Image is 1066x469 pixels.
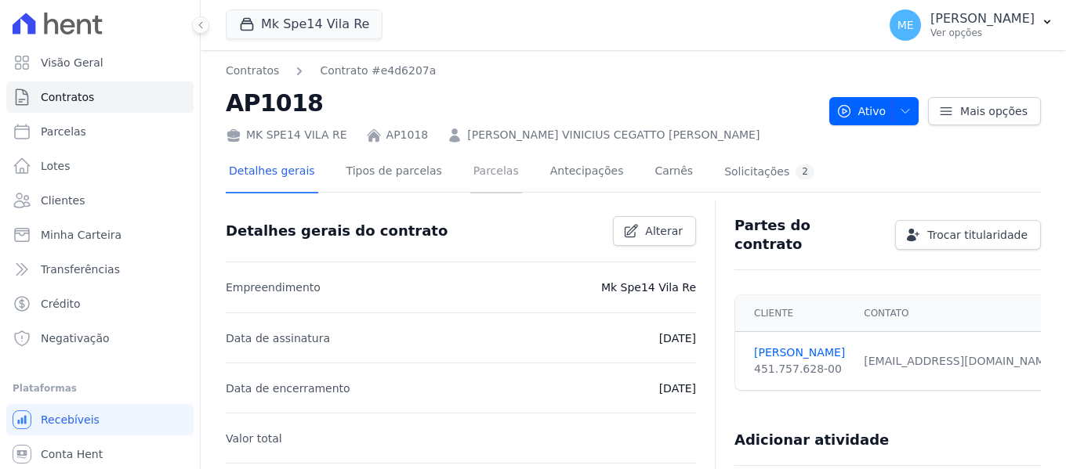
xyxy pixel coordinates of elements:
[41,55,103,70] span: Visão Geral
[659,379,696,398] p: [DATE]
[226,63,817,79] nav: Breadcrumb
[930,27,1035,39] p: Ver opções
[724,164,814,179] div: Solicitações
[386,127,429,143] a: AP1018
[864,353,1056,370] div: [EMAIL_ADDRESS][DOMAIN_NAME]
[226,278,321,297] p: Empreendimento
[960,103,1028,119] span: Mais opções
[927,227,1028,243] span: Trocar titularidade
[226,379,350,398] p: Data de encerramento
[41,446,103,462] span: Conta Hent
[6,116,194,147] a: Parcelas
[613,216,696,246] a: Alterar
[226,63,279,79] a: Contratos
[930,11,1035,27] p: [PERSON_NAME]
[6,323,194,354] a: Negativação
[829,97,919,125] button: Ativo
[226,127,347,143] div: MK SPE14 VILA RE
[734,216,883,254] h3: Partes do contrato
[735,295,854,332] th: Cliente
[41,412,100,428] span: Recebíveis
[734,431,889,449] h3: Adicionar atividade
[721,152,818,193] a: Solicitações2
[226,222,448,240] h3: Detalhes gerais do contrato
[41,227,121,243] span: Minha Carteira
[467,127,760,143] a: [PERSON_NAME] VINICIUS CEGATTO [PERSON_NAME]
[470,152,522,193] a: Parcelas
[854,295,1065,332] th: Contato
[41,158,71,174] span: Lotes
[343,152,445,193] a: Tipos de parcelas
[320,63,436,79] a: Contrato #e4d6207a
[41,124,86,139] span: Parcelas
[226,85,817,121] h2: AP1018
[754,345,845,361] a: [PERSON_NAME]
[41,193,85,208] span: Clientes
[6,47,194,78] a: Visão Geral
[6,150,194,182] a: Lotes
[659,329,696,348] p: [DATE]
[226,429,282,448] p: Valor total
[41,330,110,346] span: Negativação
[226,152,318,193] a: Detalhes gerais
[897,20,914,31] span: ME
[41,296,81,312] span: Crédito
[6,254,194,285] a: Transferências
[754,361,845,377] div: 451.757.628-00
[6,219,194,251] a: Minha Carteira
[41,262,120,277] span: Transferências
[928,97,1041,125] a: Mais opções
[796,164,814,179] div: 2
[226,63,436,79] nav: Breadcrumb
[226,329,330,348] p: Data de assinatura
[6,81,194,113] a: Contratos
[877,3,1066,47] button: ME [PERSON_NAME] Ver opções
[895,220,1041,250] a: Trocar titularidade
[547,152,627,193] a: Antecipações
[645,223,683,239] span: Alterar
[601,278,696,297] p: Mk Spe14 Vila Re
[836,97,887,125] span: Ativo
[651,152,696,193] a: Carnês
[41,89,94,105] span: Contratos
[6,404,194,435] a: Recebíveis
[6,185,194,216] a: Clientes
[226,9,383,39] button: Mk Spe14 Vila Re
[6,288,194,319] a: Crédito
[13,379,187,398] div: Plataformas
